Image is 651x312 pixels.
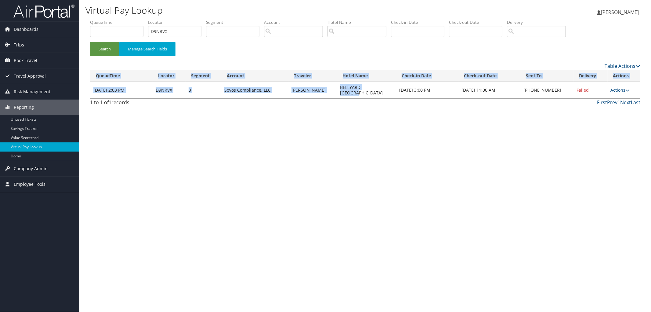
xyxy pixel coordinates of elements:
[327,19,391,25] label: Hotel Name
[14,53,37,68] span: Book Travel
[520,82,573,98] td: [PHONE_NUMBER]
[186,70,221,82] th: Segment: activate to sort column ascending
[458,82,520,98] td: [DATE] 11:00 AM
[153,82,186,98] td: D9NRVX
[520,70,573,82] th: Sent To: activate to sort column ascending
[14,161,48,176] span: Company Admin
[611,87,630,93] a: Actions
[13,4,74,18] img: airportal-logo.png
[186,82,221,98] td: 3
[14,177,45,192] span: Employee Tools
[601,9,639,16] span: [PERSON_NAME]
[396,70,458,82] th: Check-in Date: activate to sort column ascending
[90,19,148,25] label: QueueTime
[288,70,337,82] th: Traveler: activate to sort column ascending
[396,82,458,98] td: [DATE] 3:00 PM
[148,19,206,25] label: Locator
[85,4,458,17] h1: Virtual Pay Lookup
[507,19,570,25] label: Delivery
[109,99,111,106] span: 1
[608,70,640,82] th: Actions
[14,84,50,99] span: Risk Management
[221,70,288,82] th: Account: activate to sort column ascending
[605,63,640,69] a: Table Actions
[597,3,645,21] a: [PERSON_NAME]
[573,70,607,82] th: Delivery: activate to sort column ascending
[620,99,631,106] a: Next
[391,19,449,25] label: Check-in Date
[617,99,620,106] a: 1
[337,70,396,82] th: Hotel Name: activate to sort column ascending
[337,82,396,98] td: BELLYARD [GEOGRAPHIC_DATA]
[90,82,153,98] td: [DATE] 2:03 PM
[264,19,327,25] label: Account
[449,19,507,25] label: Check-out Date
[206,19,264,25] label: Segment
[597,99,607,106] a: First
[14,37,24,53] span: Trips
[119,42,175,56] button: Manage Search Fields
[458,70,520,82] th: Check-out Date: activate to sort column ascending
[90,70,153,82] th: QueueTime: activate to sort column ascending
[153,70,186,82] th: Locator: activate to sort column ascending
[631,99,640,106] a: Last
[90,99,221,109] div: 1 to 1 of records
[14,68,46,84] span: Travel Approval
[577,87,589,93] span: Failed
[14,22,38,37] span: Dashboards
[221,82,288,98] td: Sovos Compliance, LLC
[90,42,119,56] button: Search
[14,100,34,115] span: Reporting
[607,99,617,106] a: Prev
[288,82,337,98] td: [PERSON_NAME]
